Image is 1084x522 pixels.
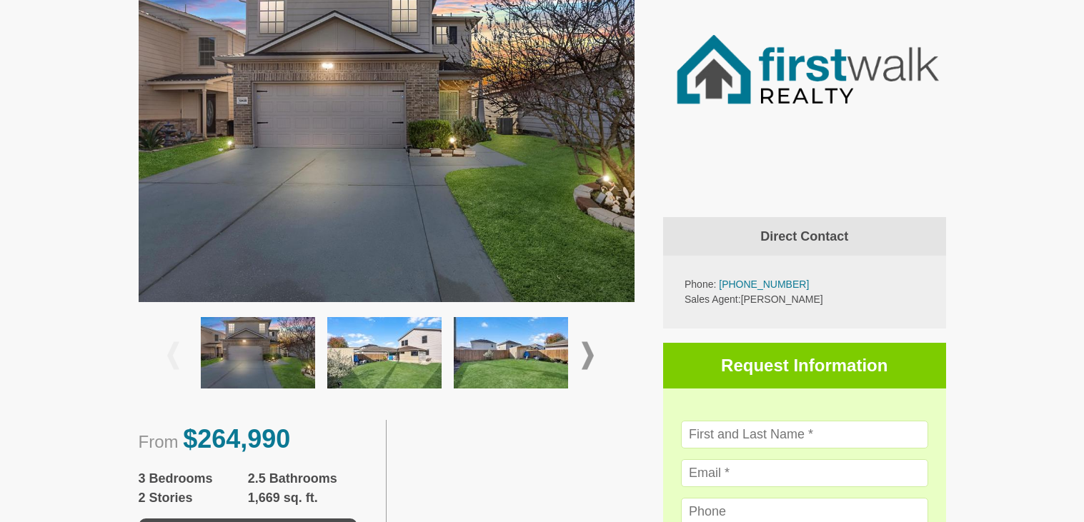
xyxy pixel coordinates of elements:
input: First and Last Name * [681,421,928,448]
span: 2.5 Bathrooms [248,469,357,488]
span: 2 Stories [139,488,248,508]
span: Phone: [685,278,716,290]
h4: Direct Contact [663,217,946,256]
span: 1,669 sq. ft. [248,488,357,508]
span: $264,990 [183,424,290,453]
span: 3 Bedrooms [139,469,248,488]
p: [PERSON_NAME] [685,292,925,307]
input: Email * [681,459,928,487]
span: Sales Agent: [685,293,741,305]
a: [PHONE_NUMBER] [719,278,809,290]
h3: Request Information [663,343,946,388]
span: From [139,432,179,451]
